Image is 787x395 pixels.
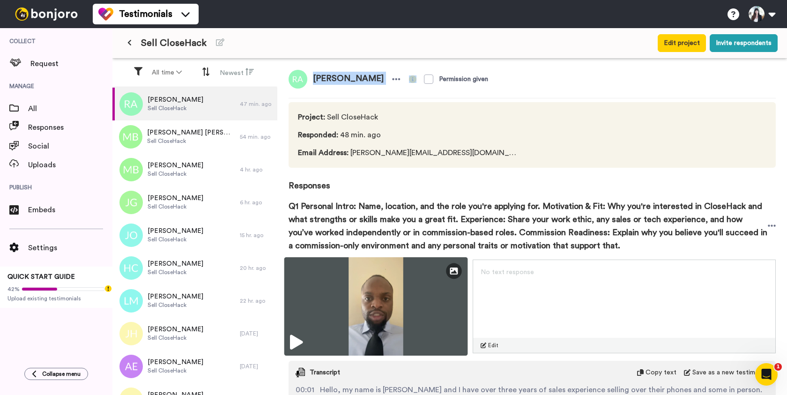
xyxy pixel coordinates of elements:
button: All time [146,64,187,81]
img: hc.png [119,256,143,280]
img: jo.png [119,224,143,247]
a: [PERSON_NAME]Sell CloseHack47 min. ago [112,88,277,120]
span: [PERSON_NAME] [148,259,203,268]
div: 20 hr. ago [240,264,273,272]
div: Permission given [439,75,488,84]
a: [PERSON_NAME]Sell CloseHack6 hr. ago [112,186,277,219]
img: jh.png [119,322,143,345]
span: Sell CloseHack [147,137,235,145]
img: ra.png [289,70,307,89]
img: jg.png [119,191,143,214]
span: Upload existing testimonials [7,295,105,302]
span: Sell CloseHack [141,37,207,50]
a: [PERSON_NAME]Sell CloseHack22 hr. ago [112,284,277,317]
span: 1 [774,363,782,371]
div: [DATE] [240,330,273,337]
span: Sell CloseHack [148,301,203,309]
span: Responses [28,122,112,133]
span: 42% [7,285,20,293]
span: Embeds [28,204,112,216]
span: Responses [289,168,776,192]
span: No text response [481,269,534,276]
span: Sell CloseHack [148,104,203,112]
span: [PERSON_NAME] [148,226,203,236]
img: ae.png [119,355,143,378]
span: Sell CloseHack [148,170,203,178]
span: [PERSON_NAME] [148,358,203,367]
span: Save as a new testimonial [692,368,769,377]
img: ce2b4e8a-fad5-4db6-af1c-8ec3b6f5d5b9-thumbnail_full-1758134607.jpg [284,257,468,356]
a: [PERSON_NAME]Sell CloseHack4 hr. ago [112,153,277,186]
img: mb.png [119,158,143,181]
a: [PERSON_NAME]Sell CloseHack15 hr. ago [112,219,277,252]
div: 47 min. ago [240,100,273,108]
span: [PERSON_NAME] [148,325,203,334]
img: ra.png [119,92,143,116]
span: Copy text [646,368,676,377]
img: mb.png [119,125,142,149]
img: tm-color.svg [98,7,113,22]
span: Sell CloseHack [148,367,203,374]
button: Collapse menu [24,368,88,380]
img: lm.png [119,289,143,313]
img: bj-logo-header-white.svg [11,7,82,21]
span: Request [30,58,112,69]
button: Edit project [658,34,706,52]
span: Responded : [298,131,338,139]
span: [PERSON_NAME] [148,292,203,301]
span: Project : [298,113,325,121]
span: Sell CloseHack [298,112,519,123]
span: QUICK START GUIDE [7,274,75,280]
span: Testimonials [119,7,172,21]
span: All [28,103,112,114]
div: Tooltip anchor [104,284,112,293]
div: [DATE] [240,363,273,370]
img: info-yellow.svg [409,75,416,83]
span: Collapse menu [42,370,81,378]
div: 22 hr. ago [240,297,273,305]
div: 15 hr. ago [240,231,273,239]
span: Email Address : [298,149,349,157]
span: Q1 Personal Intro: Name, location, and the role you're applying for. Motivation & Fit: Why you're... [289,200,768,252]
iframe: Intercom live chat [755,363,778,386]
div: 6 hr. ago [240,199,273,206]
span: [PERSON_NAME][EMAIL_ADDRESS][DOMAIN_NAME] [298,147,519,158]
a: [PERSON_NAME] [PERSON_NAME]Sell CloseHack54 min. ago [112,120,277,153]
button: Newest [214,64,260,82]
span: Sell CloseHack [148,203,203,210]
a: [PERSON_NAME]Sell CloseHack20 hr. ago [112,252,277,284]
span: Edit [488,342,498,349]
a: [PERSON_NAME]Sell CloseHack[DATE] [112,350,277,383]
span: Transcript [310,368,340,377]
a: [PERSON_NAME]Sell CloseHack[DATE] [112,317,277,350]
button: Invite respondents [710,34,778,52]
span: [PERSON_NAME] [148,95,203,104]
span: Sell CloseHack [148,334,203,342]
span: Settings [28,242,112,253]
span: [PERSON_NAME] [PERSON_NAME] [147,128,235,137]
div: 54 min. ago [240,133,273,141]
span: Uploads [28,159,112,171]
span: Social [28,141,112,152]
div: 4 hr. ago [240,166,273,173]
span: [PERSON_NAME] [148,161,203,170]
img: transcript.svg [296,368,305,377]
span: Sell CloseHack [148,268,203,276]
span: [PERSON_NAME] [307,70,389,89]
span: [PERSON_NAME] [148,194,203,203]
span: Sell CloseHack [148,236,203,243]
span: 48 min. ago [298,129,519,141]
